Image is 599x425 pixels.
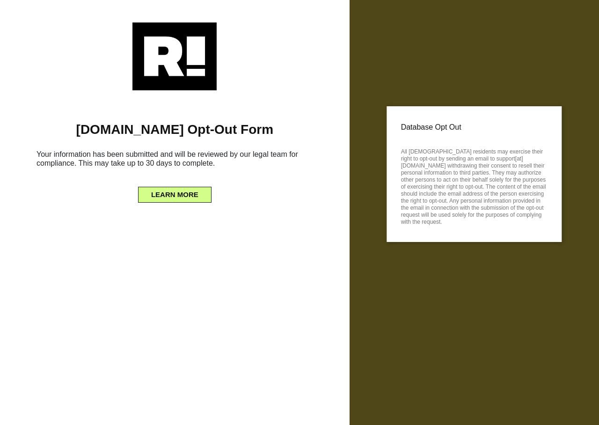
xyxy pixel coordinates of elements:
[138,187,212,203] button: LEARN MORE
[132,22,217,90] img: Retention.com
[14,122,336,138] h1: [DOMAIN_NAME] Opt-Out Form
[401,120,548,134] p: Database Opt Out
[138,188,212,196] a: LEARN MORE
[14,146,336,175] h6: Your information has been submitted and will be reviewed by our legal team for compliance. This m...
[401,146,548,226] p: All [DEMOGRAPHIC_DATA] residents may exercise their right to opt-out by sending an email to suppo...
